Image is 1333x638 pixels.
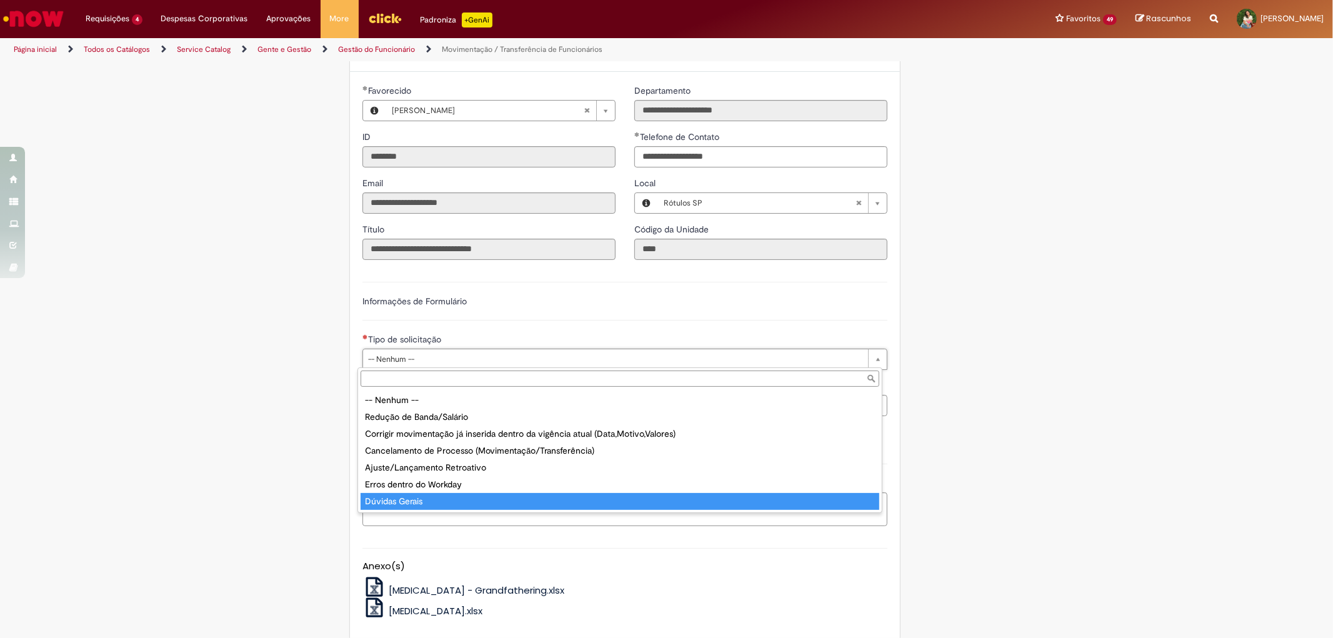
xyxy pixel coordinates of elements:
div: -- Nenhum -- [361,392,879,409]
div: Cancelamento de Processo (Movimentação/Transferência) [361,442,879,459]
div: Ajuste/Lançamento Retroativo [361,459,879,476]
ul: Tipo de solicitação [358,389,882,512]
div: Dúvidas Gerais [361,493,879,510]
div: Corrigir movimentação já inserida dentro da vigência atual (Data,Motivo,Valores) [361,426,879,442]
div: Erros dentro do Workday [361,476,879,493]
div: Redução de Banda/Salário [361,409,879,426]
